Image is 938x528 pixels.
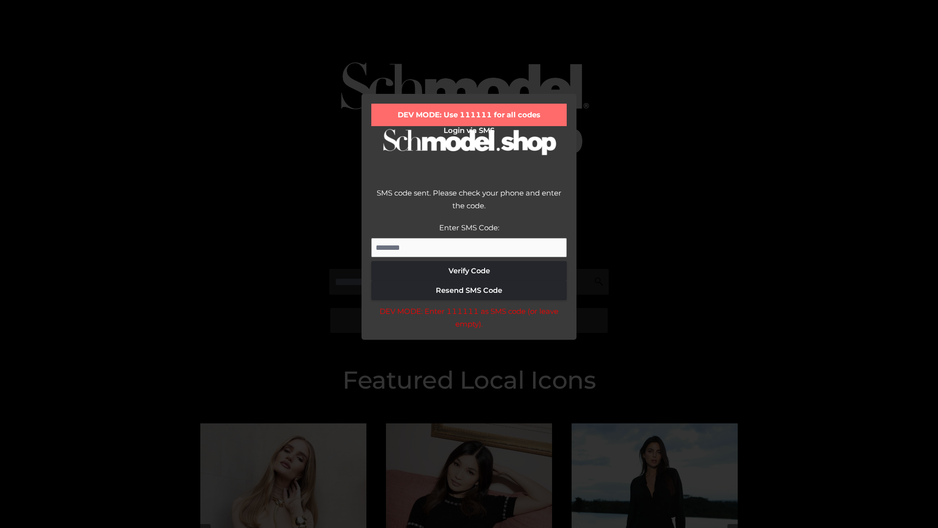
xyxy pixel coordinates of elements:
[371,305,567,330] div: DEV MODE: Enter 111111 as SMS code (or leave empty).
[371,261,567,281] button: Verify Code
[371,126,567,135] h2: Login via SMS
[371,187,567,221] div: SMS code sent. Please check your phone and enter the code.
[371,281,567,300] button: Resend SMS Code
[371,104,567,126] div: DEV MODE: Use 111111 for all codes
[439,223,499,232] label: Enter SMS Code:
